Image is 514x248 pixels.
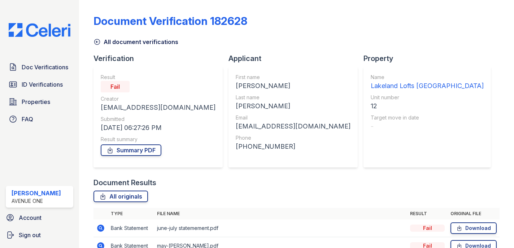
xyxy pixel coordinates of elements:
div: Target move in date [371,114,484,121]
div: Fail [101,81,130,92]
div: Creator [101,95,215,103]
span: Doc Verifications [22,63,68,71]
div: [PHONE_NUMBER] [236,142,350,152]
div: Avenue One [12,197,61,205]
a: Doc Verifications [6,60,73,74]
div: Last name [236,94,350,101]
div: Document Results [93,178,156,188]
div: [EMAIL_ADDRESS][DOMAIN_NAME] [101,103,215,113]
div: [PERSON_NAME] [236,101,350,111]
div: Email [236,114,350,121]
a: Name Lakeland Lofts [GEOGRAPHIC_DATA] [371,74,484,91]
div: 12 [371,101,484,111]
div: Unit number [371,94,484,101]
a: Properties [6,95,73,109]
div: - [371,121,484,131]
a: Summary PDF [101,144,161,156]
span: ID Verifications [22,80,63,89]
div: First name [236,74,350,81]
th: File name [154,208,407,219]
img: CE_Logo_Blue-a8612792a0a2168367f1c8372b55b34899dd931a85d93a1a3d3e32e68fde9ad4.png [3,23,76,37]
td: Bank Statement [108,219,154,237]
span: Sign out [19,231,41,239]
div: Property [363,53,497,64]
div: Document Verification 182628 [93,14,247,27]
a: All originals [93,191,148,202]
a: FAQ [6,112,73,126]
a: ID Verifications [6,77,73,92]
a: Sign out [3,228,76,242]
div: [PERSON_NAME] [236,81,350,91]
div: [EMAIL_ADDRESS][DOMAIN_NAME] [236,121,350,131]
div: [DATE] 06:27:26 PM [101,123,215,133]
span: Properties [22,97,50,106]
div: [PERSON_NAME] [12,189,61,197]
span: Account [19,213,42,222]
div: Applicant [228,53,363,64]
div: Result [101,74,215,81]
a: Account [3,210,76,225]
div: Verification [93,53,228,64]
div: Name [371,74,484,81]
div: Result summary [101,136,215,143]
td: june-july statemement.pdf [154,219,407,237]
div: Lakeland Lofts [GEOGRAPHIC_DATA] [371,81,484,91]
div: Submitted [101,116,215,123]
a: All document verifications [93,38,178,46]
div: Fail [410,225,445,232]
th: Result [407,208,448,219]
div: Phone [236,134,350,142]
th: Original file [448,208,500,219]
span: FAQ [22,115,33,123]
th: Type [108,208,154,219]
a: Download [450,222,497,234]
